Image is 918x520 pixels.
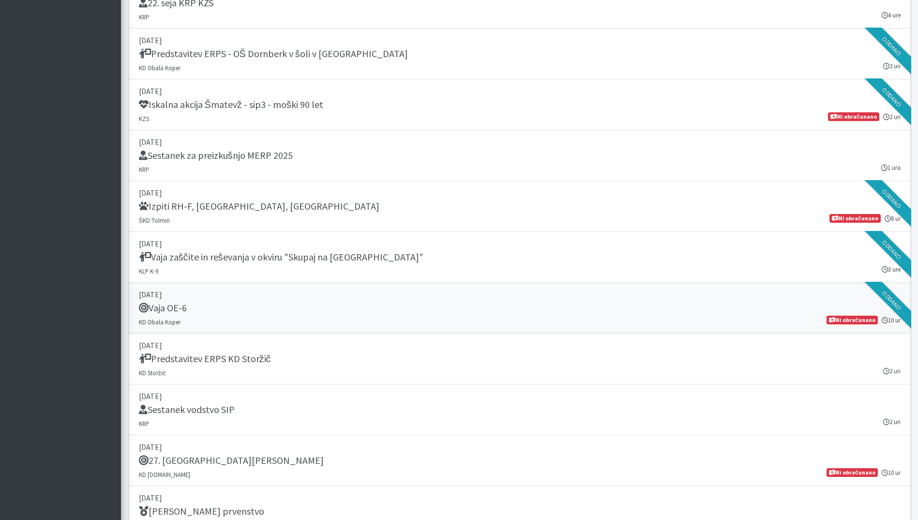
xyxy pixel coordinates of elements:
h5: Vaja zaščite in reševanja v okviru "Skupaj na [GEOGRAPHIC_DATA]" [139,251,423,263]
h5: [PERSON_NAME] prvenstvo [139,505,264,517]
h5: Predstavitev ERPS - OŠ Dornberk v šoli v [GEOGRAPHIC_DATA] [139,48,408,60]
small: KRP [139,420,149,428]
a: [DATE] Predstavitev ERPS - OŠ Dornberk v šoli v [GEOGRAPHIC_DATA] KD Obala Koper 2 uri Oddano [129,29,911,79]
p: [DATE] [139,339,901,351]
a: [DATE] 27. [GEOGRAPHIC_DATA][PERSON_NAME] KD [DOMAIN_NAME] 10 ur Ni obračunano [129,435,911,486]
a: [DATE] Sestanek vodstvo SIP KRP 2 uri [129,384,911,435]
h5: Predstavitev ERPS KD Storžič [139,353,271,365]
a: [DATE] Izpiti RH-F, [GEOGRAPHIC_DATA], [GEOGRAPHIC_DATA] ŠKD Tolmin 8 ur Ni obračunano Oddano [129,181,911,232]
small: KRP [139,13,149,21]
small: 1 ura [881,163,901,172]
p: [DATE] [139,492,901,504]
span: Ni obračunano [827,468,877,477]
a: [DATE] Vaja zaščite in reševanja v okviru "Skupaj na [GEOGRAPHIC_DATA]" KLP K-9 3 ure Oddano [129,232,911,283]
small: KD Obala Koper [139,64,181,72]
p: [DATE] [139,289,901,300]
small: ŠKD Tolmin [139,216,170,224]
small: 2 uri [883,367,901,376]
p: [DATE] [139,238,901,249]
small: 2 uri [883,417,901,427]
h5: Izpiti RH-F, [GEOGRAPHIC_DATA], [GEOGRAPHIC_DATA] [139,200,379,212]
p: [DATE] [139,441,901,453]
h5: Iskalna akcija Šmatevž - sip3 - moški 90 let [139,99,323,110]
a: [DATE] Sestanek za preizkušnjo MERP 2025 KRP 1 ura [129,130,911,181]
a: [DATE] Iskalna akcija Šmatevž - sip3 - moški 90 let KZS 2 uri Ni obračunano Oddano [129,79,911,130]
p: [DATE] [139,136,901,148]
small: KD [DOMAIN_NAME] [139,471,190,478]
small: KZS [139,115,149,122]
h5: 27. [GEOGRAPHIC_DATA][PERSON_NAME] [139,455,324,466]
small: 10 ur [882,468,901,477]
span: Ni obračunano [827,316,877,324]
a: [DATE] Vaja OE-6 KD Obala Koper 10 ur Ni obračunano Oddano [129,283,911,334]
span: Ni obračunano [829,214,880,223]
p: [DATE] [139,34,901,46]
span: Ni obračunano [828,112,879,121]
small: KD Storžič [139,369,166,377]
h5: Sestanek za preizkušnjo MERP 2025 [139,150,293,161]
p: [DATE] [139,390,901,402]
small: KRP [139,166,149,173]
a: [DATE] Predstavitev ERPS KD Storžič KD Storžič 2 uri [129,334,911,384]
small: KD Obala Koper [139,318,181,326]
h5: Sestanek vodstvo SIP [139,404,235,415]
p: [DATE] [139,187,901,199]
small: 4 ure [882,11,901,20]
p: [DATE] [139,85,901,97]
h5: Vaja OE-6 [139,302,187,314]
small: KLP K-9 [139,267,158,275]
